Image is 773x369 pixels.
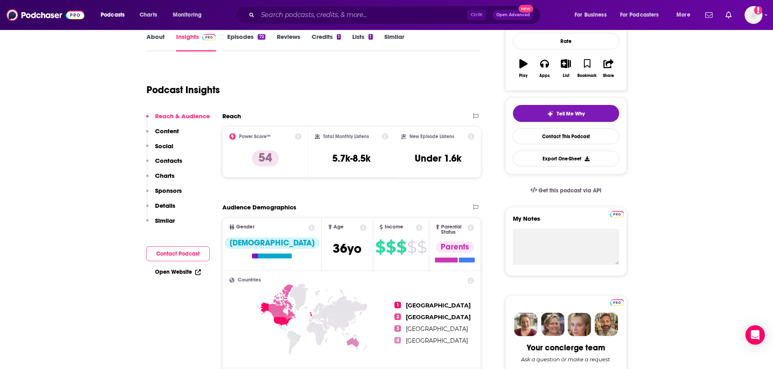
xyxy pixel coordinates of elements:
p: Charts [155,172,174,179]
p: 54 [252,150,279,166]
div: Your concierge team [527,343,605,353]
span: For Business [575,9,607,21]
a: Pro website [610,298,624,306]
span: Ctrl K [467,10,486,20]
p: Similar [155,217,175,224]
span: Get this podcast via API [538,187,601,194]
button: Similar [146,217,175,232]
span: $ [407,241,416,254]
span: Podcasts [101,9,125,21]
button: Sponsors [146,187,182,202]
button: Bookmark [577,54,598,83]
span: $ [375,241,385,254]
button: open menu [615,9,671,21]
span: For Podcasters [620,9,659,21]
span: 4 [394,337,401,343]
div: Bookmark [577,73,596,78]
h3: Under 1.6k [415,152,461,164]
span: Age [334,224,344,230]
input: Search podcasts, credits, & more... [258,9,467,21]
span: 2 [394,314,401,320]
a: Show notifications dropdown [702,8,716,22]
span: $ [417,241,426,254]
a: Episodes72 [227,33,265,51]
div: 72 [258,34,265,40]
span: Countries [238,277,261,283]
span: Monitoring [173,9,202,21]
div: Share [603,73,614,78]
button: List [555,54,576,83]
img: tell me why sparkle [547,111,553,117]
button: tell me why sparkleTell Me Why [513,105,619,122]
img: Barbara Profile [541,313,564,336]
span: Open Advanced [496,13,530,17]
button: Open AdvancedNew [493,10,534,20]
span: More [676,9,690,21]
div: 1 [368,34,373,40]
p: Contacts [155,157,182,164]
a: Pro website [610,210,624,218]
span: Income [385,224,403,230]
a: Lists1 [352,33,373,51]
img: Jules Profile [568,313,591,336]
span: 36 yo [333,241,362,256]
p: Details [155,202,175,209]
span: Gender [236,224,254,230]
button: open menu [95,9,135,21]
h3: 5.7k-8.5k [332,152,370,164]
img: Podchaser Pro [610,211,624,218]
h2: New Episode Listens [409,134,454,139]
a: About [146,33,165,51]
span: Parental Status [441,224,466,235]
button: Contacts [146,157,182,172]
img: Podchaser - Follow, Share and Rate Podcasts [6,7,84,23]
div: Rate [513,33,619,49]
span: [GEOGRAPHIC_DATA] [406,337,468,344]
button: Reach & Audience [146,112,210,127]
img: User Profile [745,6,762,24]
div: 1 [337,34,341,40]
a: Reviews [277,33,300,51]
a: Credits1 [312,33,341,51]
button: Content [146,127,179,142]
a: Get this podcast via API [524,181,608,200]
p: Social [155,142,173,150]
a: Charts [134,9,162,21]
img: Jon Profile [594,313,618,336]
button: open menu [671,9,700,21]
span: $ [396,241,406,254]
span: [GEOGRAPHIC_DATA] [406,302,471,309]
span: Charts [140,9,157,21]
button: Details [146,202,175,217]
button: open menu [569,9,617,21]
img: Podchaser Pro [610,299,624,306]
div: Parents [436,241,474,253]
a: Show notifications dropdown [722,8,735,22]
span: Logged in as Ashley_Beenen [745,6,762,24]
span: [GEOGRAPHIC_DATA] [406,325,468,333]
div: Ask a question or make a request. [521,356,611,363]
h2: Audience Demographics [222,203,296,211]
label: My Notes [513,215,619,229]
a: InsightsPodchaser Pro [176,33,216,51]
a: Open Website [155,269,201,275]
a: Similar [384,33,404,51]
p: Sponsors [155,187,182,194]
button: Contact Podcast [146,246,210,261]
p: Content [155,127,179,135]
p: Reach & Audience [155,112,210,120]
div: [DEMOGRAPHIC_DATA] [225,237,319,249]
button: open menu [167,9,212,21]
div: Apps [539,73,550,78]
span: 1 [394,302,401,308]
div: List [563,73,569,78]
div: Play [519,73,528,78]
button: Social [146,142,173,157]
h2: Power Score™ [239,134,271,139]
svg: Add a profile image [754,6,762,15]
span: $ [386,241,396,254]
div: Search podcasts, credits, & more... [243,6,548,24]
button: Show profile menu [745,6,762,24]
img: Sydney Profile [514,313,538,336]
